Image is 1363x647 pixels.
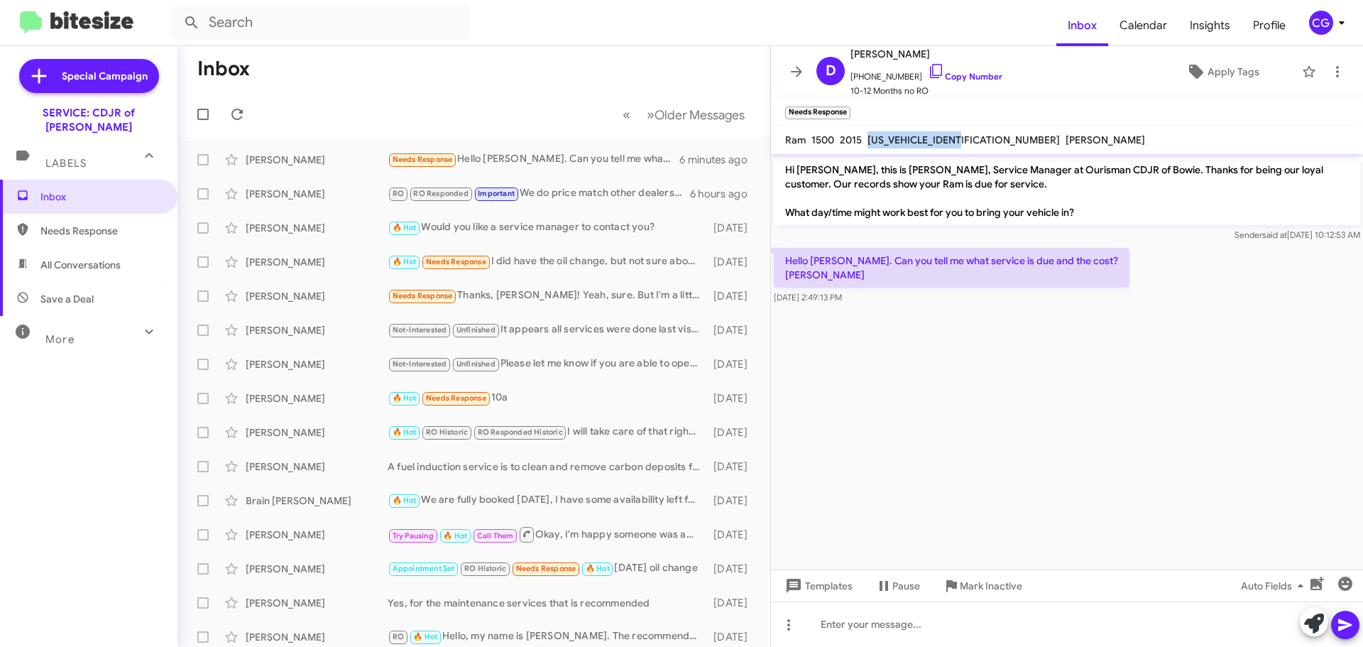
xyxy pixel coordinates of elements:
[850,45,1002,62] span: [PERSON_NAME]
[1242,5,1297,46] a: Profile
[246,187,388,201] div: [PERSON_NAME]
[246,391,388,406] div: [PERSON_NAME]
[393,325,447,335] span: Not-Interested
[706,528,759,542] div: [DATE]
[246,630,388,644] div: [PERSON_NAME]
[388,424,706,440] div: I will take care of that right now!! Give me a few minutes I am going to reach out to management
[850,62,1002,84] span: [PHONE_NUMBER]
[246,221,388,235] div: [PERSON_NAME]
[1235,229,1360,240] span: Sender [DATE] 10:12:53 AM
[826,60,836,82] span: D
[586,564,610,573] span: 🔥 Hot
[388,219,706,236] div: Would you like a service manager to contact you?
[40,292,94,306] span: Save a Deal
[246,255,388,269] div: [PERSON_NAME]
[388,288,706,304] div: Thanks, [PERSON_NAME]! Yeah, sure. But I'm a little overwhelmed at the moment. Can that person co...
[1262,229,1287,240] span: said at
[706,630,759,644] div: [DATE]
[45,157,87,170] span: Labels
[388,322,706,338] div: It appears all services were done last visits you are just approaching the time for oil service.
[706,596,759,610] div: [DATE]
[931,573,1034,599] button: Mark Inactive
[393,223,417,232] span: 🔥 Hot
[614,100,639,129] button: Previous
[393,359,447,369] span: Not-Interested
[706,425,759,440] div: [DATE]
[246,494,388,508] div: Brain [PERSON_NAME]
[1241,573,1309,599] span: Auto Fields
[464,564,506,573] span: RO Historic
[1309,11,1333,35] div: CG
[1066,134,1145,146] span: [PERSON_NAME]
[477,531,514,540] span: Call Them
[1178,5,1242,46] a: Insights
[771,573,864,599] button: Templates
[867,134,1060,146] span: [US_VEHICLE_IDENTIFICATION_NUMBER]
[1108,5,1178,46] a: Calendar
[413,632,437,641] span: 🔥 Hot
[388,526,706,543] div: Okay, I'm happy someone was able to assist you. Have a good day!
[456,359,496,369] span: Unfinished
[426,428,468,437] span: RO Historic
[774,248,1129,288] p: Hello [PERSON_NAME]. Can you tell me what service is due and the cost? [PERSON_NAME]
[706,494,759,508] div: [DATE]
[388,390,706,406] div: 10a
[706,357,759,371] div: [DATE]
[246,289,388,303] div: [PERSON_NAME]
[706,323,759,337] div: [DATE]
[850,84,1002,98] span: 10-12 Months no RO
[1230,573,1320,599] button: Auto Fields
[478,189,515,198] span: Important
[393,291,453,300] span: Needs Response
[413,189,468,198] span: RO Responded
[246,596,388,610] div: [PERSON_NAME]
[246,562,388,576] div: [PERSON_NAME]
[393,428,417,437] span: 🔥 Hot
[928,71,1002,82] a: Copy Number
[246,425,388,440] div: [PERSON_NAME]
[892,573,920,599] span: Pause
[388,460,706,474] div: A fuel induction service is to clean and remove carbon deposits from the engine's fuel and air in...
[706,255,759,269] div: [DATE]
[443,531,467,540] span: 🔥 Hot
[774,157,1360,225] p: Hi [PERSON_NAME], this is [PERSON_NAME], Service Manager at Ourisman CDJR of Bowie. Thanks for be...
[960,573,1022,599] span: Mark Inactive
[456,325,496,335] span: Unfinished
[40,190,161,204] span: Inbox
[785,134,806,146] span: Ram
[782,573,853,599] span: Templates
[388,254,706,270] div: I did have the oil change, but not sure about the engine air filter. What is the cost for that se...
[393,155,453,164] span: Needs Response
[706,221,759,235] div: [DATE]
[706,562,759,576] div: [DATE]
[706,289,759,303] div: [DATE]
[690,187,759,201] div: 6 hours ago
[388,560,706,577] div: [DATE] oil change
[388,185,690,202] div: We do price match other dealerships/shops written estimates.
[246,323,388,337] div: [PERSON_NAME]
[647,106,655,124] span: »
[40,258,121,272] span: All Conversations
[393,531,434,540] span: Try Pausing
[1056,5,1108,46] a: Inbox
[1208,59,1259,85] span: Apply Tags
[478,428,563,437] span: RO Responded Historic
[679,153,759,167] div: 6 minutes ago
[172,6,470,40] input: Search
[393,632,404,641] span: RO
[426,257,486,266] span: Needs Response
[706,460,759,474] div: [DATE]
[388,492,706,509] div: We are fully booked [DATE], I have some availability left for [DATE].
[62,69,148,83] span: Special Campaign
[388,596,706,610] div: Yes, for the maintenance services that is recommended
[1149,59,1295,85] button: Apply Tags
[246,357,388,371] div: [PERSON_NAME]
[393,189,404,198] span: RO
[388,356,706,372] div: Please let me know if you are able to open the file
[393,564,455,573] span: Appointment Set
[246,153,388,167] div: [PERSON_NAME]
